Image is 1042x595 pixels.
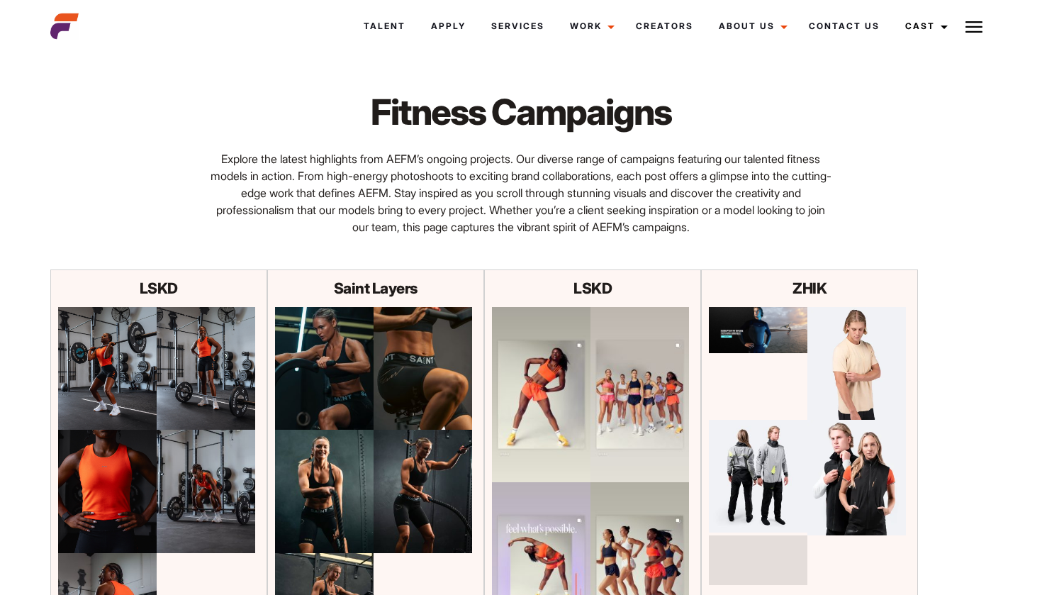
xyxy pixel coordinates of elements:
[210,150,832,235] p: Explore the latest highlights from AEFM’s ongoing projects. Our diverse range of campaigns featur...
[492,277,693,300] p: LSKD
[796,7,892,45] a: Contact Us
[706,7,796,45] a: About Us
[709,277,910,300] p: ZHIK
[892,7,956,45] a: Cast
[290,91,752,133] h1: Fitness Campaigns
[418,7,478,45] a: Apply
[623,7,706,45] a: Creators
[351,7,418,45] a: Talent
[557,7,623,45] a: Work
[965,18,982,35] img: Burger icon
[478,7,557,45] a: Services
[58,277,259,300] p: LSKD
[50,12,79,40] img: cropped-aefm-brand-fav-22-square.png
[275,277,476,300] p: Saint Layers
